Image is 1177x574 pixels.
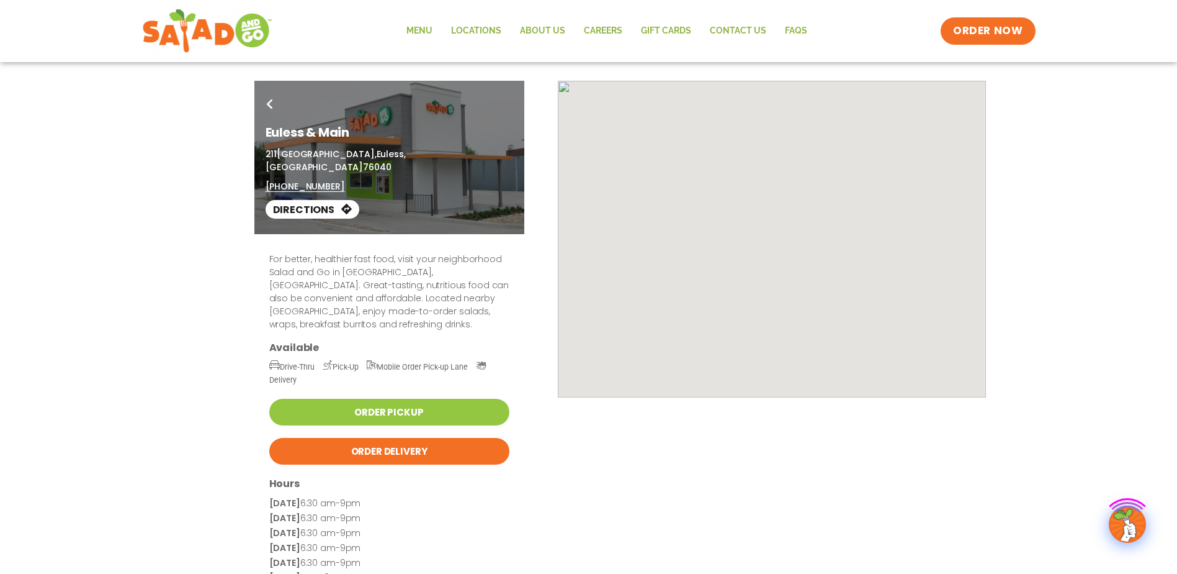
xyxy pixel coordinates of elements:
[269,253,509,331] p: For better, healthier fast food, visit your neighborhood Salad and Go in [GEOGRAPHIC_DATA], [GEOG...
[266,200,359,219] a: Directions
[632,17,700,45] a: GIFT CARDS
[776,17,817,45] a: FAQs
[266,123,513,142] h1: Euless & Main
[269,557,300,569] strong: [DATE]
[269,477,509,490] h3: Hours
[269,527,300,539] strong: [DATE]
[323,362,359,371] span: Pick-Up
[953,24,1023,39] span: ORDER NOW
[266,148,277,160] span: 211
[367,362,468,371] span: Mobile Order Pick-up Lane
[269,512,300,524] strong: [DATE]
[397,17,442,45] a: Menu
[142,6,273,56] img: new-SAG-logo-768×292
[269,556,509,571] p: 6:30 am-9pm
[269,341,509,354] h3: Available
[575,17,632,45] a: Careers
[269,511,509,526] p: 6:30 am-9pm
[269,497,300,509] strong: [DATE]
[511,17,575,45] a: About Us
[269,526,509,541] p: 6:30 am-9pm
[269,399,509,426] a: Order Pickup
[266,180,345,193] a: [PHONE_NUMBER]
[269,496,509,511] p: 6:30 am-9pm
[277,148,376,160] span: [GEOGRAPHIC_DATA],
[700,17,776,45] a: Contact Us
[269,362,315,371] span: Drive-Thru
[377,148,406,160] span: Euless,
[941,17,1035,45] a: ORDER NOW
[363,161,391,173] span: 76040
[269,541,509,556] p: 6:30 am-9pm
[269,542,300,554] strong: [DATE]
[442,17,511,45] a: Locations
[397,17,817,45] nav: Menu
[266,161,364,173] span: [GEOGRAPHIC_DATA]
[269,438,509,465] a: Order Delivery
